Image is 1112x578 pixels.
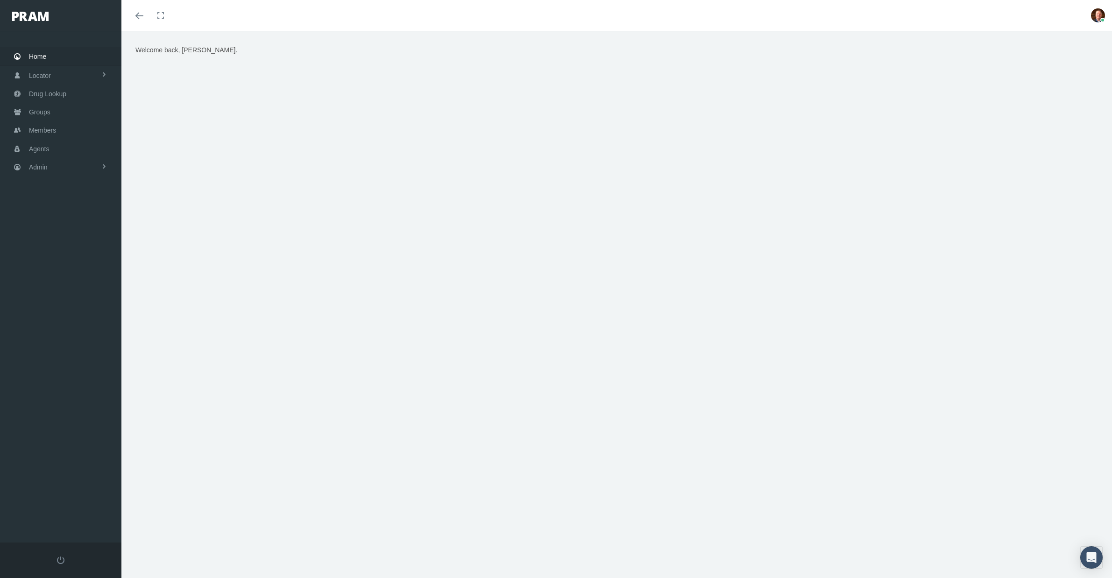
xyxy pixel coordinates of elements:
span: Members [29,121,56,139]
img: PRAM_20_x_78.png [12,12,49,21]
span: Welcome back, [PERSON_NAME]. [135,46,237,54]
div: Open Intercom Messenger [1080,546,1103,569]
span: Agents [29,140,50,158]
img: S_Profile_Picture_684.jpg [1091,8,1105,22]
span: Home [29,48,46,65]
span: Drug Lookup [29,85,66,103]
span: Groups [29,103,50,121]
span: Locator [29,67,51,85]
span: Admin [29,158,48,176]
